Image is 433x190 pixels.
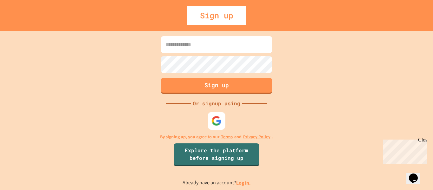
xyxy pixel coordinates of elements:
iframe: chat widget [380,137,427,164]
div: Sign up [187,6,246,25]
iframe: chat widget [406,165,427,184]
p: By signing up, you agree to our and . [160,134,273,140]
img: google-icon.svg [211,115,222,126]
button: Sign up [161,78,272,94]
a: Terms [221,134,233,140]
a: Explore the platform before signing up [174,143,259,166]
a: Privacy Policy [243,134,270,140]
div: Chat with us now!Close [3,3,44,40]
div: Or signup using [191,100,242,107]
a: Log in. [236,180,251,186]
p: Already have an account? [183,179,251,187]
